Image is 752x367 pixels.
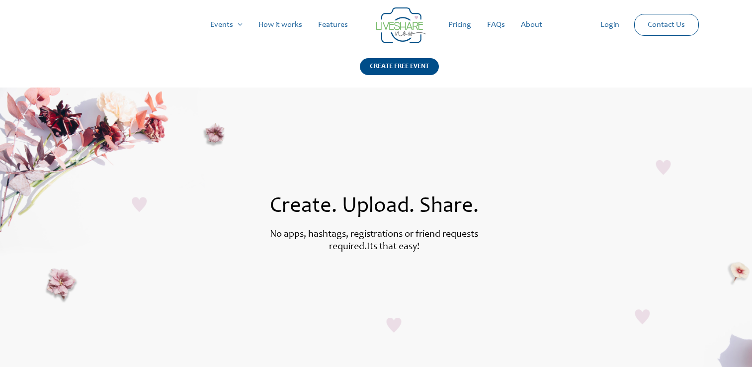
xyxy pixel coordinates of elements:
[513,9,550,41] a: About
[202,9,251,41] a: Events
[270,196,479,218] span: Create. Upload. Share.
[360,58,439,75] div: CREATE FREE EVENT
[640,14,693,35] a: Contact Us
[310,9,356,41] a: Features
[376,7,426,43] img: LiveShare logo - Capture & Share Event Memories
[360,58,439,88] a: CREATE FREE EVENT
[479,9,513,41] a: FAQs
[367,242,419,252] label: Its that easy!
[440,9,479,41] a: Pricing
[270,230,478,252] label: No apps, hashtags, registrations or friend requests required.
[17,9,735,41] nav: Site Navigation
[251,9,310,41] a: How it works
[592,9,627,41] a: Login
